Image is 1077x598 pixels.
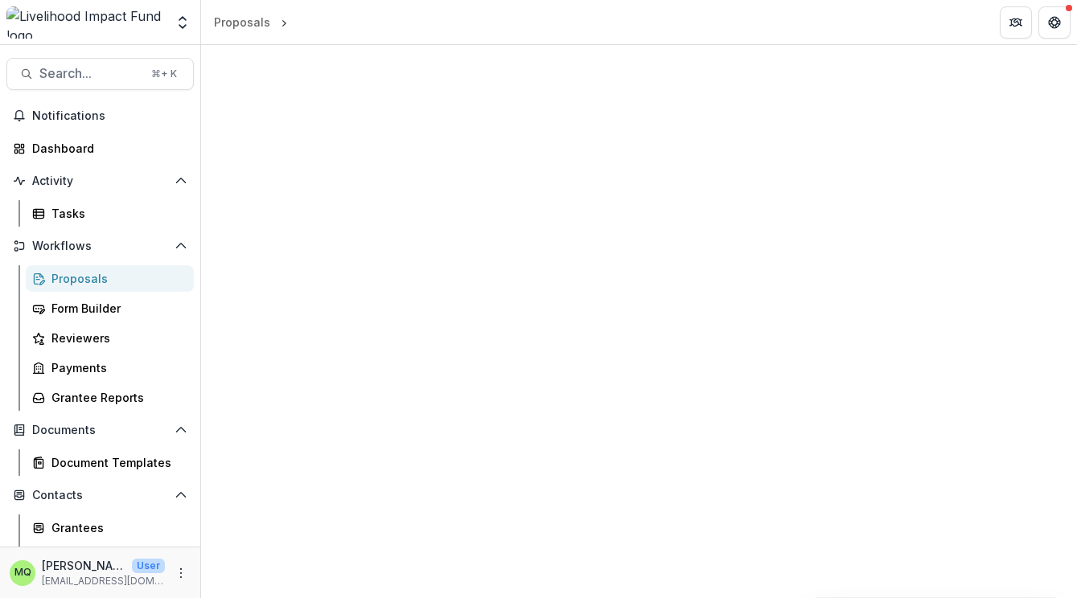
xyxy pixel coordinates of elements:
span: Documents [32,424,168,437]
a: Dashboard [6,135,194,162]
a: Document Templates [26,449,194,476]
button: Open entity switcher [171,6,194,39]
button: Open Documents [6,417,194,443]
span: Search... [39,66,142,81]
a: Proposals [208,10,277,34]
a: Proposals [26,265,194,292]
div: Tasks [51,205,181,222]
div: Grantee Reports [51,389,181,406]
span: Notifications [32,109,187,123]
nav: breadcrumb [208,10,291,34]
div: Dashboard [32,140,181,157]
div: Payments [51,359,181,376]
div: Document Templates [51,454,181,471]
p: [PERSON_NAME] [42,557,125,574]
button: Open Activity [6,168,194,194]
div: ⌘ + K [148,65,180,83]
button: Open Contacts [6,482,194,508]
div: Grantees [51,519,181,536]
a: Grantees [26,514,194,541]
a: Reviewers [26,325,194,351]
button: Partners [1000,6,1032,39]
button: Open Workflows [6,233,194,259]
p: [EMAIL_ADDRESS][DOMAIN_NAME] [42,574,165,588]
div: Proposals [51,270,181,287]
div: Proposals [214,14,270,31]
button: More [171,563,191,583]
a: Payments [26,354,194,381]
a: Tasks [26,200,194,227]
div: Maica Quitain [14,567,31,578]
p: User [132,559,165,573]
a: Grantee Reports [26,384,194,411]
button: Search... [6,58,194,90]
span: Activity [32,174,168,188]
button: Get Help [1038,6,1071,39]
span: Contacts [32,489,168,502]
a: Constituents [26,544,194,571]
img: Livelihood Impact Fund logo [6,6,165,39]
span: Workflows [32,240,168,253]
a: Form Builder [26,295,194,322]
button: Notifications [6,103,194,129]
div: Form Builder [51,300,181,317]
div: Reviewers [51,330,181,346]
